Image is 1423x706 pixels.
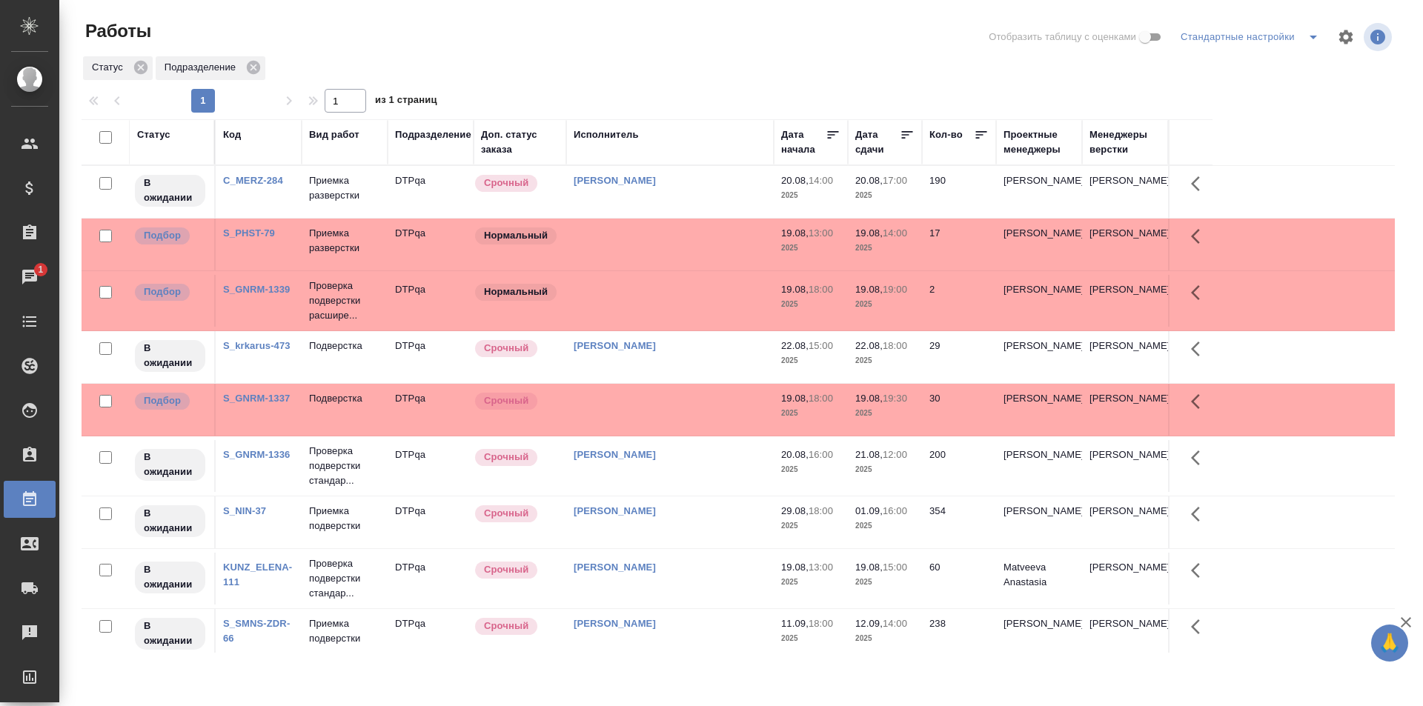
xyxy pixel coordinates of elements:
[922,609,996,661] td: 238
[1182,166,1218,202] button: Здесь прячутся важные кнопки
[1089,127,1161,157] div: Менеджеры верстки
[922,553,996,605] td: 60
[388,553,474,605] td: DTPqa
[929,127,963,142] div: Кол-во
[996,331,1082,383] td: [PERSON_NAME]
[1089,560,1161,575] p: [PERSON_NAME]
[309,391,380,406] p: Подверстка
[1182,384,1218,419] button: Здесь прячутся важные кнопки
[781,505,809,516] p: 29.08,
[855,575,915,590] p: 2025
[1089,391,1161,406] p: [PERSON_NAME]
[484,562,528,577] p: Срочный
[781,631,840,646] p: 2025
[1182,275,1218,310] button: Здесь прячутся важные кнопки
[144,562,196,592] p: В ожидании
[574,449,656,460] a: [PERSON_NAME]
[481,127,559,157] div: Доп. статус заказа
[781,449,809,460] p: 20.08,
[309,226,380,256] p: Приемка разверстки
[388,609,474,661] td: DTPqa
[144,450,196,479] p: В ожидании
[809,227,833,239] p: 13:00
[309,504,380,533] p: Приемка подверстки
[781,284,809,295] p: 19.08,
[144,506,196,536] p: В ожидании
[922,219,996,270] td: 17
[996,166,1082,218] td: [PERSON_NAME]
[781,462,840,477] p: 2025
[484,284,548,299] p: Нормальный
[133,391,207,411] div: Можно подбирать исполнителей
[855,449,883,460] p: 21.08,
[82,19,151,43] span: Работы
[309,339,380,353] p: Подверстка
[883,175,907,186] p: 17:00
[574,505,656,516] a: [PERSON_NAME]
[133,616,207,651] div: Исполнитель назначен, приступать к работе пока рано
[1089,282,1161,297] p: [PERSON_NAME]
[92,60,128,75] p: Статус
[133,339,207,373] div: Исполнитель назначен, приступать к работе пока рано
[1182,219,1218,254] button: Здесь прячутся важные кнопки
[1377,627,1402,659] span: 🙏
[223,562,292,587] a: KUNZ_ELENA-111
[484,450,528,464] p: Срочный
[309,173,380,203] p: Приемка разверстки
[996,496,1082,548] td: [PERSON_NAME]
[996,275,1082,327] td: [PERSON_NAME]
[223,284,290,295] a: S_GNRM-1339
[1089,339,1161,353] p: [PERSON_NAME]
[855,127,900,157] div: Дата сдачи
[809,505,833,516] p: 18:00
[855,188,915,203] p: 2025
[1089,173,1161,188] p: [PERSON_NAME]
[855,175,883,186] p: 20.08,
[375,91,437,113] span: из 1 страниц
[781,618,809,629] p: 11.09,
[781,575,840,590] p: 2025
[855,462,915,477] p: 2025
[388,496,474,548] td: DTPqa
[922,384,996,436] td: 30
[781,297,840,312] p: 2025
[809,562,833,573] p: 13:00
[781,227,809,239] p: 19.08,
[883,562,907,573] p: 15:00
[855,393,883,404] p: 19.08,
[83,56,153,80] div: Статус
[1328,19,1364,55] span: Настроить таблицу
[223,393,290,404] a: S_GNRM-1337
[781,353,840,368] p: 2025
[1089,447,1161,462] p: [PERSON_NAME]
[574,618,656,629] a: [PERSON_NAME]
[309,444,380,488] p: Проверка подверстки стандар...
[809,449,833,460] p: 16:00
[388,166,474,218] td: DTPqa
[855,562,883,573] p: 19.08,
[781,127,826,157] div: Дата начала
[309,616,380,646] p: Приемка подверстки
[133,504,207,539] div: Исполнитель назначен, приступать к работе пока рано
[137,127,170,142] div: Статус
[144,284,181,299] p: Подбор
[855,505,883,516] p: 01.09,
[388,219,474,270] td: DTPqa
[996,219,1082,270] td: [PERSON_NAME]
[484,619,528,633] p: Срочный
[1089,226,1161,241] p: [PERSON_NAME]
[309,556,380,601] p: Проверка подверстки стандар...
[223,505,266,516] a: S_NIN-37
[855,631,915,646] p: 2025
[144,393,181,408] p: Подбор
[133,173,207,208] div: Исполнитель назначен, приступать к работе пока рано
[883,393,907,404] p: 19:30
[1371,625,1408,662] button: 🙏
[484,228,548,243] p: Нормальный
[144,176,196,205] p: В ожидании
[1364,23,1395,51] span: Посмотреть информацию
[144,619,196,648] p: В ожидании
[1182,609,1218,645] button: Здесь прячутся важные кнопки
[922,440,996,492] td: 200
[855,519,915,533] p: 2025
